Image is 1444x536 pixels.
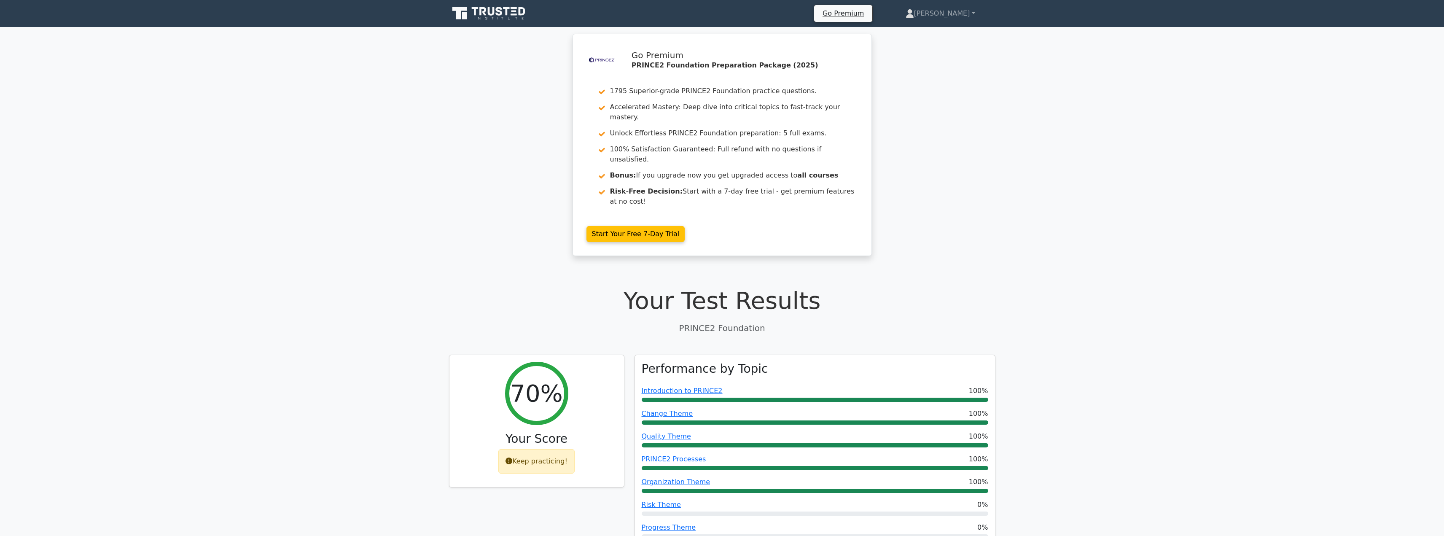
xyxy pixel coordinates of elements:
[642,478,710,486] a: Organization Theme
[969,431,988,442] span: 100%
[449,322,995,334] p: PRINCE2 Foundation
[586,226,685,242] a: Start Your Free 7-Day Trial
[885,5,995,22] a: [PERSON_NAME]
[510,379,562,407] h2: 70%
[456,432,617,446] h3: Your Score
[498,449,575,474] div: Keep practicing!
[642,362,768,376] h3: Performance by Topic
[642,523,696,531] a: Progress Theme
[642,501,681,509] a: Risk Theme
[977,500,988,510] span: 0%
[642,409,693,417] a: Change Theme
[969,477,988,487] span: 100%
[969,454,988,464] span: 100%
[817,8,869,19] a: Go Premium
[642,432,691,440] a: Quality Theme
[977,523,988,533] span: 0%
[969,409,988,419] span: 100%
[642,387,723,395] a: Introduction to PRINCE2
[449,286,995,315] h1: Your Test Results
[642,455,706,463] a: PRINCE2 Processes
[969,386,988,396] span: 100%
